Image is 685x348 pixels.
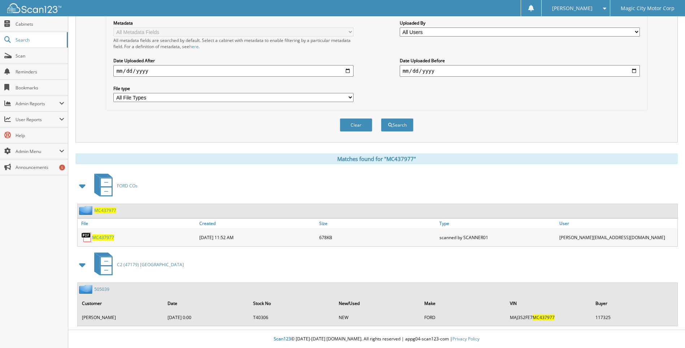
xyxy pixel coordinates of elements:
[506,296,591,311] th: VIN
[317,230,437,245] div: 678KB
[16,101,59,107] span: Admin Reports
[164,311,249,323] td: [DATE] 0:00
[16,116,59,123] span: User Reports
[16,148,59,154] span: Admin Menu
[558,230,677,245] div: [PERSON_NAME] [EMAIL_ADDRESS][DOMAIN_NAME]
[92,234,114,241] a: MC437977
[7,3,61,13] img: scan123-logo-white.svg
[198,218,317,228] a: Created
[400,65,640,77] input: end
[438,230,558,245] div: scanned by SCANNER01
[117,183,138,189] span: FORD COs
[78,218,198,228] a: File
[552,6,593,10] span: [PERSON_NAME]
[381,118,413,132] button: Search
[438,218,558,228] a: Type
[78,311,163,323] td: [PERSON_NAME]
[75,153,678,164] div: Matches found for "MC437977"
[90,171,138,200] a: FORD COs
[16,164,64,170] span: Announcements
[16,37,63,43] span: Search
[250,296,334,311] th: Stock No
[274,336,291,342] span: Scan123
[59,165,65,170] div: 5
[117,262,184,268] span: C2 (47179) [GEOGRAPHIC_DATA]
[340,118,372,132] button: Clear
[16,132,64,139] span: Help
[335,296,420,311] th: New/Used
[400,58,640,64] label: Date Uploaded Before
[81,232,92,243] img: PDF.png
[335,311,420,323] td: NEW
[113,20,354,26] label: Metadata
[68,330,685,348] div: © [DATE]-[DATE] [DOMAIN_NAME]. All rights reserved | appg04-scan123-com |
[421,296,506,311] th: Make
[113,58,354,64] label: Date Uploaded After
[79,285,94,294] img: folder2.png
[506,311,591,323] td: MAJ3S2FE7
[79,206,94,215] img: folder2.png
[78,296,163,311] th: Customer
[317,218,437,228] a: Size
[164,296,249,311] th: Date
[113,37,354,50] div: All metadata fields are searched by default. Select a cabinet with metadata to enable filtering b...
[16,85,64,91] span: Bookmarks
[16,53,64,59] span: Scan
[621,6,675,10] span: Magic City Motor Corp
[649,313,685,348] iframe: Chat Widget
[592,296,677,311] th: Buyer
[113,65,354,77] input: start
[421,311,506,323] td: FORD
[189,43,199,50] a: here
[113,85,354,92] label: File type
[592,311,677,323] td: 117325
[198,230,317,245] div: [DATE] 11:52 AM
[250,311,334,323] td: T40306
[452,336,480,342] a: Privacy Policy
[90,250,184,279] a: C2 (47179) [GEOGRAPHIC_DATA]
[400,20,640,26] label: Uploaded By
[533,314,555,321] span: MC437977
[94,286,109,292] a: 505039
[16,69,64,75] span: Reminders
[558,218,677,228] a: User
[16,21,64,27] span: Cabinets
[94,207,116,213] a: MC437977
